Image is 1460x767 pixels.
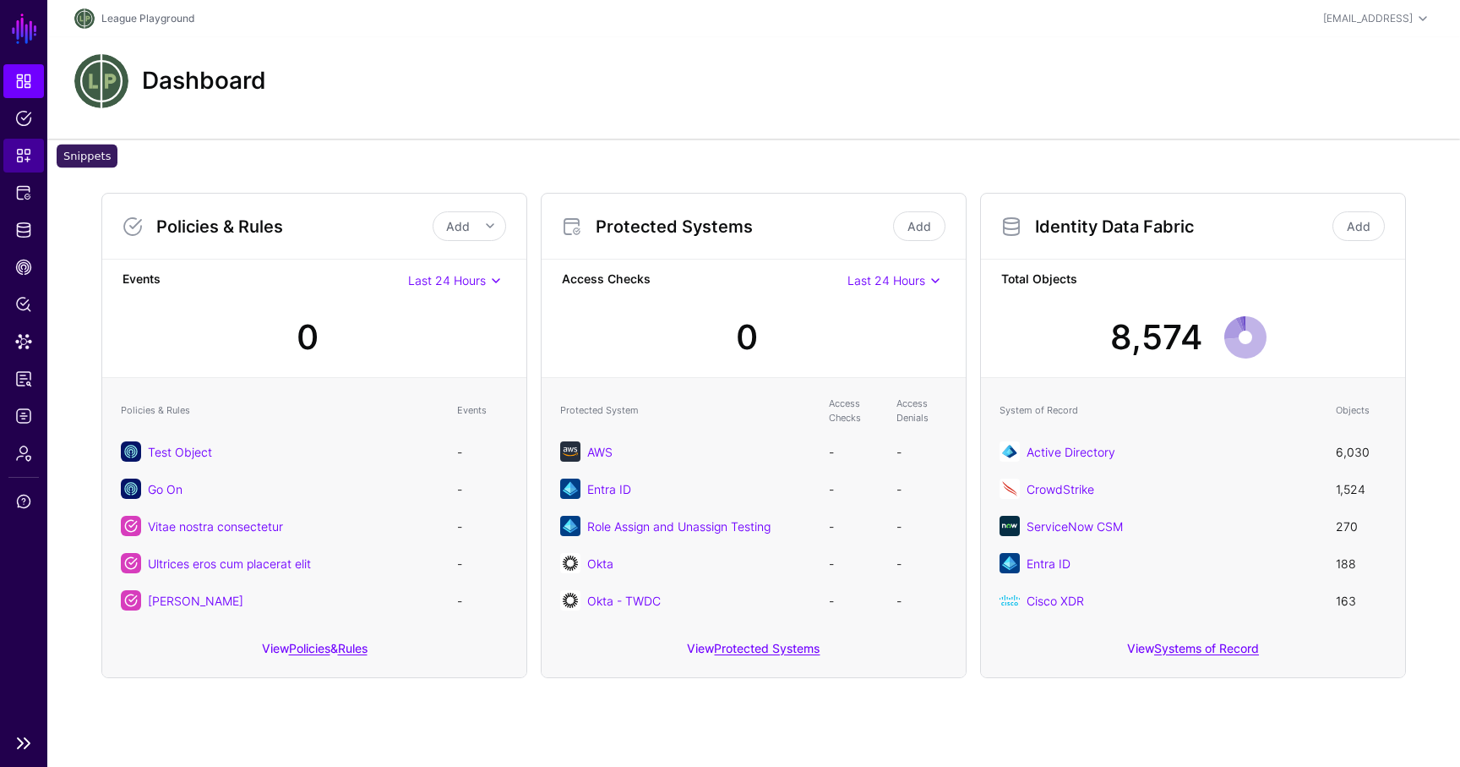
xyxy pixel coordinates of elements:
td: - [888,582,956,619]
a: Vitae nostra consectetur [148,519,283,534]
a: Dashboard [3,64,44,98]
a: League Playground [101,12,194,25]
span: Reports [15,370,32,387]
span: Admin [15,445,32,462]
strong: Total Objects [1001,270,1385,291]
a: Policy Lens [3,288,44,321]
td: - [449,507,516,545]
div: View & [102,629,526,677]
img: svg+xml;base64,PHN2ZyB3aWR0aD0iNjQiIGhlaWdodD0iNjQiIHZpZXdCb3g9IjAgMCA2NCA2NCIgZmlsbD0ibm9uZSIgeG... [560,441,580,462]
a: Admin [3,436,44,470]
td: - [888,507,956,545]
img: svg+xml;base64,PHN2ZyB3aWR0aD0iNjQiIGhlaWdodD0iNjQiIHZpZXdCb3g9IjAgMCA2NCA2NCIgZmlsbD0ibm9uZSIgeG... [560,553,580,573]
a: Identity Data Fabric [3,213,44,247]
div: 0 [736,312,758,363]
span: Support [15,493,32,510]
span: Policies [15,110,32,127]
a: [PERSON_NAME] [148,594,243,608]
img: svg+xml;base64,PHN2ZyB3aWR0aD0iNjQiIGhlaWdodD0iNjQiIHZpZXdCb3g9IjAgMCA2NCA2NCIgZmlsbD0ibm9uZSIgeG... [560,479,580,499]
span: Add [446,219,470,233]
a: Reports [3,362,44,396]
th: Access Checks [820,388,888,433]
span: Logs [15,408,32,425]
div: [EMAIL_ADDRESS] [1323,11,1413,26]
a: Policies [3,101,44,135]
a: Active Directory [1027,445,1115,459]
td: - [820,433,888,470]
a: Protected Systems [3,176,44,210]
span: Last 24 Hours [847,273,925,288]
a: Ultrices eros cum placerat elit [148,556,311,571]
td: - [449,545,516,582]
td: - [449,470,516,507]
h3: Protected Systems [596,216,890,237]
th: Objects [1327,388,1395,433]
a: Go On [148,482,182,496]
img: svg+xml;base64,PHN2ZyB3aWR0aD0iMTUwIiBoZWlnaHQ9Ijc5IiB2aWV3Qm94PSIwIDAgMTUwIDc5IiBmaWxsPSJub25lIi... [1000,590,1020,611]
span: Data Lens [15,333,32,350]
strong: Access Checks [562,270,847,291]
a: AWS [587,445,613,459]
img: svg+xml;base64,PHN2ZyB3aWR0aD0iNjQiIGhlaWdodD0iNjQiIHZpZXdCb3g9IjAgMCA2NCA2NCIgZmlsbD0ibm9uZSIgeG... [1000,441,1020,462]
a: ServiceNow CSM [1027,519,1123,534]
td: - [820,470,888,507]
span: Protected Systems [15,184,32,201]
td: 6,030 [1327,433,1395,470]
span: Policy Lens [15,296,32,313]
a: Add [1332,211,1385,241]
th: Access Denials [888,388,956,433]
div: 8,574 [1110,312,1202,363]
td: - [888,545,956,582]
a: Data Lens [3,325,44,359]
span: CAEP Hub [15,259,32,276]
td: 188 [1327,545,1395,582]
td: - [888,470,956,507]
th: Protected System [552,388,820,433]
a: Okta - TWDC [587,594,661,608]
img: svg+xml;base64,PHN2ZyB3aWR0aD0iNjQiIGhlaWdodD0iNjQiIHZpZXdCb3g9IjAgMCA2NCA2NCIgZmlsbD0ibm9uZSIgeG... [560,590,580,611]
h3: Policies & Rules [156,216,433,237]
td: - [888,433,956,470]
th: System of Record [991,388,1327,433]
h2: Dashboard [142,67,266,96]
div: View [542,629,966,677]
img: svg+xml;base64,PHN2ZyB3aWR0aD0iNjQiIGhlaWdodD0iNjQiIHZpZXdCb3g9IjAgMCA2NCA2NCIgZmlsbD0ibm9uZSIgeG... [1000,516,1020,536]
div: Snippets [57,145,117,168]
span: Last 24 Hours [408,273,486,288]
td: 270 [1327,507,1395,545]
span: Identity Data Fabric [15,222,32,238]
a: Protected Systems [714,641,820,655]
strong: Events [123,270,408,291]
a: Okta [587,556,613,571]
a: Rules [338,641,368,655]
a: Role Assign and Unassign Testing [587,519,771,534]
img: svg+xml;base64,PHN2ZyB3aWR0aD0iNjQiIGhlaWdodD0iNjQiIHZpZXdCb3g9IjAgMCA2NCA2NCIgZmlsbD0ibm9uZSIgeG... [1000,553,1020,573]
a: Systems of Record [1154,641,1259,655]
a: CAEP Hub [3,250,44,284]
img: svg+xml;base64,PHN2ZyB3aWR0aD0iNDQwIiBoZWlnaHQ9IjQ0MCIgdmlld0JveD0iMCAwIDQ0MCA0NDAiIGZpbGw9Im5vbm... [74,8,95,29]
a: Cisco XDR [1027,594,1084,608]
td: 1,524 [1327,470,1395,507]
td: - [449,433,516,470]
td: - [820,545,888,582]
td: 163 [1327,582,1395,619]
div: View [981,629,1405,677]
a: Policies [289,641,330,655]
th: Policies & Rules [112,388,449,433]
a: Logs [3,399,44,433]
a: Snippets [3,139,44,173]
a: Entra ID [587,482,631,496]
h3: Identity Data Fabric [1035,216,1329,237]
a: Add [893,211,945,241]
div: 0 [297,312,319,363]
a: CrowdStrike [1027,482,1094,496]
img: svg+xml;base64,PHN2ZyB3aWR0aD0iNjQiIGhlaWdodD0iNjQiIHZpZXdCb3g9IjAgMCA2NCA2NCIgZmlsbD0ibm9uZSIgeG... [560,516,580,536]
a: SGNL [10,10,39,47]
span: Dashboard [15,73,32,90]
td: - [820,582,888,619]
a: Test Object [148,445,212,459]
img: svg+xml;base64,PHN2ZyB3aWR0aD0iNDQwIiBoZWlnaHQ9IjQ0MCIgdmlld0JveD0iMCAwIDQ0MCA0NDAiIGZpbGw9Im5vbm... [74,54,128,108]
th: Events [449,388,516,433]
td: - [820,507,888,545]
a: Entra ID [1027,556,1070,571]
